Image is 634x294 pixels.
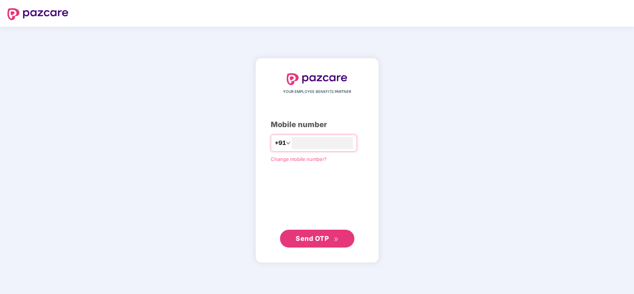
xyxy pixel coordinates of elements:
div: Mobile number [271,119,364,130]
img: logo [287,73,348,85]
a: Change mobile number? [271,156,327,162]
span: +91 [275,138,286,148]
span: Send OTP [296,235,329,242]
span: YOUR EMPLOYEE BENEFITS PARTNER [283,89,351,95]
span: down [286,141,290,145]
span: double-right [334,237,338,242]
button: Send OTPdouble-right [280,230,354,248]
img: logo [7,8,68,20]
